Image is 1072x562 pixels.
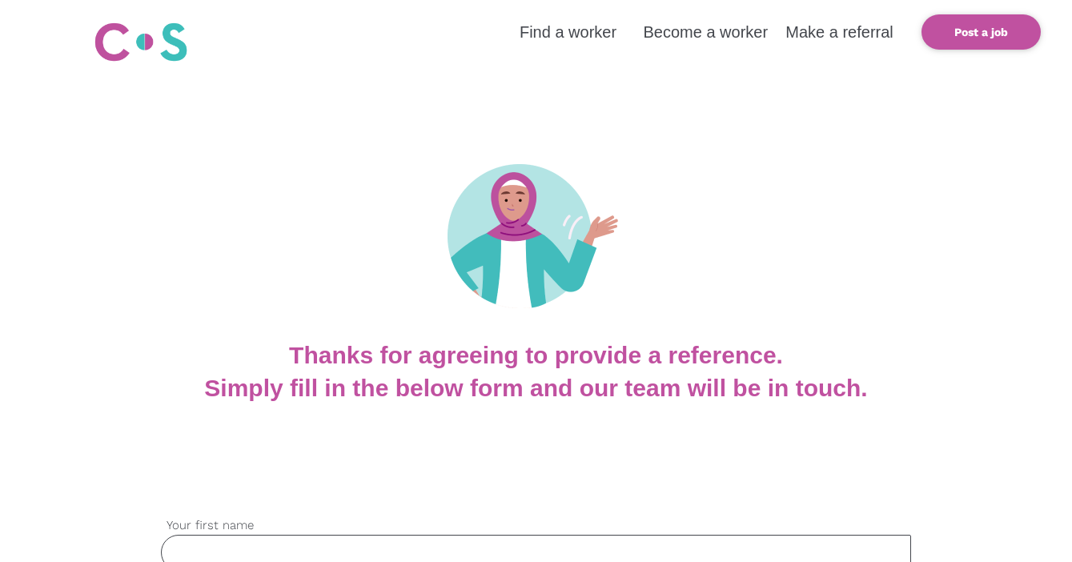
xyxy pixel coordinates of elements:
[161,516,911,535] label: Your first name
[289,342,783,368] b: Thanks for agreeing to provide a reference.
[785,23,893,41] a: Make a referral
[204,375,867,401] b: Simply fill in the below form and our team will be in touch.
[921,14,1041,50] a: Post a job
[520,23,616,41] a: Find a worker
[643,23,768,41] a: Become a worker
[954,26,1008,38] b: Post a job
